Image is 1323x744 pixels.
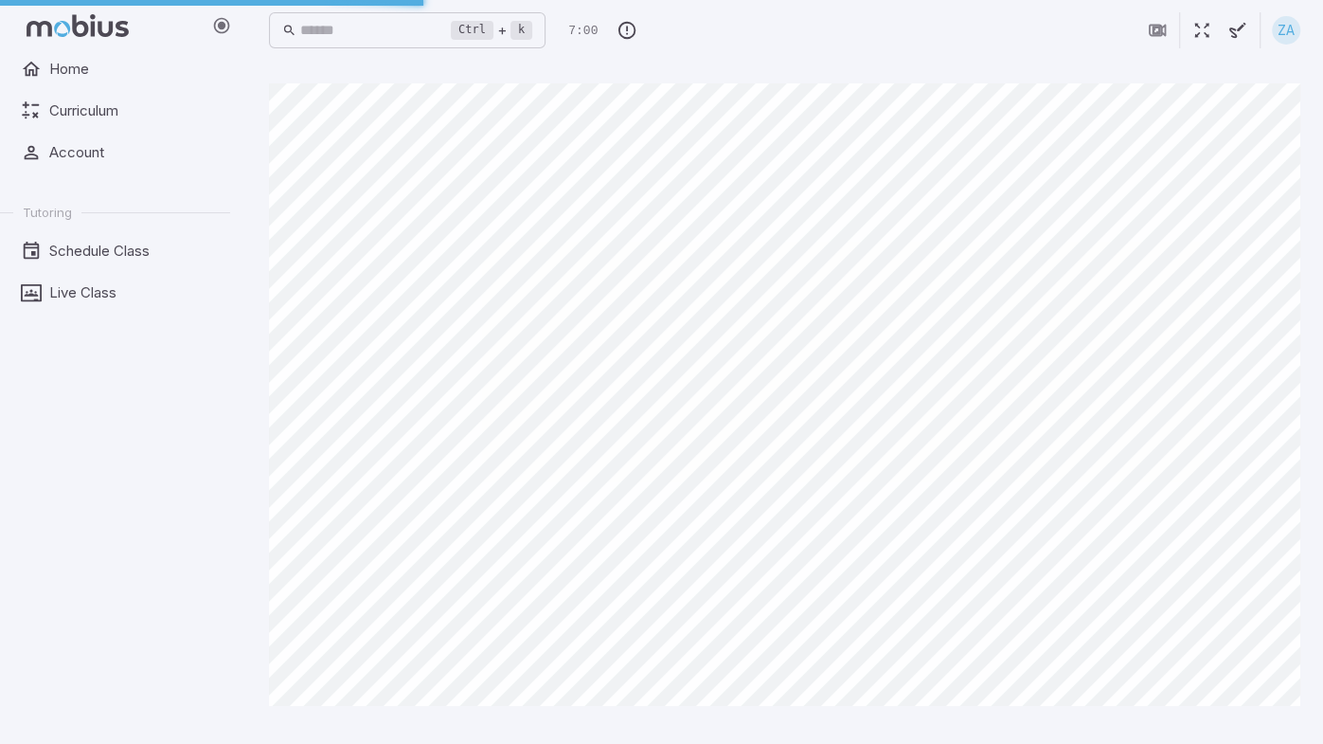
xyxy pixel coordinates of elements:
[1220,12,1256,48] button: Start Drawing on Questions
[49,142,217,163] span: Account
[510,21,532,40] kbd: k
[23,204,72,221] span: Tutoring
[609,12,645,48] button: Report an Issue
[49,59,217,80] span: Home
[568,22,598,41] p: Time Remaining
[49,282,217,303] span: Live Class
[1184,12,1220,48] button: Fullscreen Game
[49,241,217,262] span: Schedule Class
[451,21,493,40] kbd: Ctrl
[49,100,217,121] span: Curriculum
[1272,16,1300,45] div: ZA
[1139,12,1175,48] button: Join in Zoom Client
[451,19,532,42] div: +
